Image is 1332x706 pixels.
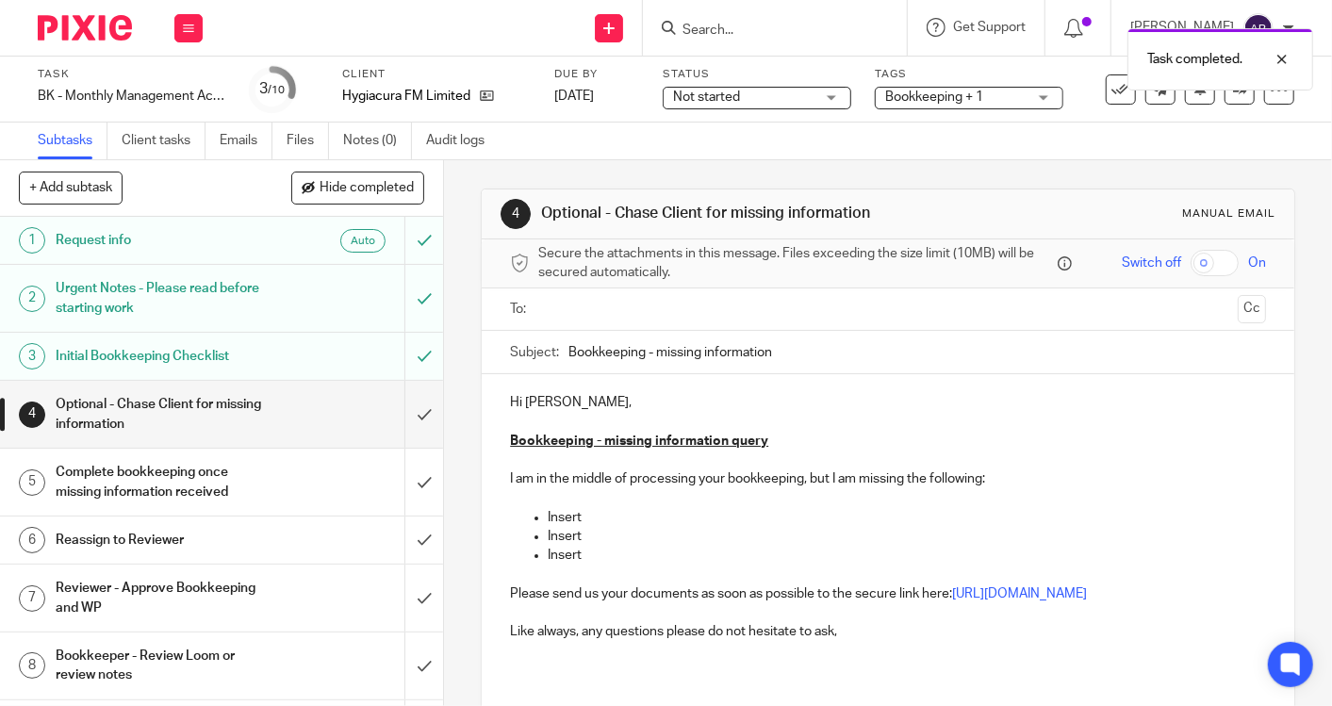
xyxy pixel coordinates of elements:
h1: Optional - Chase Client for missing information [56,390,276,438]
h1: Complete bookkeeping once missing information received [56,458,276,506]
a: Emails [220,123,272,159]
span: Switch off [1122,254,1181,272]
div: 8 [19,652,45,679]
p: Insert [548,508,1266,527]
label: Client [342,67,531,82]
div: 7 [19,585,45,612]
p: Hygiacura FM Limited [342,87,470,106]
div: 2 [19,286,45,312]
label: Status [663,67,851,82]
p: Like always, any questions please do not hesitate to ask, [510,622,1266,641]
div: 5 [19,469,45,496]
div: 3 [19,343,45,369]
small: /10 [269,85,286,95]
u: Bookkeeping - missing information query [510,435,768,448]
h1: Initial Bookkeeping Checklist [56,342,276,370]
div: 3 [260,78,286,100]
a: Notes (0) [343,123,412,159]
label: Subject: [510,343,559,362]
div: Auto [340,229,386,253]
label: Task [38,67,226,82]
h1: Optional - Chase Client for missing information [541,204,929,223]
h1: Urgent Notes - Please read before starting work [56,274,276,322]
h1: Bookkeeper - Review Loom or review notes [56,642,276,690]
label: Due by [554,67,639,82]
div: BK - Monthly Management Accounts [38,87,226,106]
button: + Add subtask [19,172,123,204]
a: Client tasks [122,123,206,159]
div: 1 [19,227,45,254]
div: 4 [501,199,531,229]
a: Files [287,123,329,159]
a: [URL][DOMAIN_NAME] [952,587,1087,600]
a: Subtasks [38,123,107,159]
span: Secure the attachments in this message. Files exceeding the size limit (10MB) will be secured aut... [538,244,1053,283]
span: Bookkeeping + 1 [885,90,983,104]
h1: Reassign to Reviewer [56,526,276,554]
span: Not started [673,90,740,104]
a: Audit logs [426,123,499,159]
div: 6 [19,527,45,553]
div: 4 [19,402,45,428]
span: Hide completed [320,181,414,196]
span: [DATE] [554,90,594,103]
img: svg%3E [1243,13,1274,43]
div: Manual email [1182,206,1275,222]
h1: Request info [56,226,276,254]
h1: Reviewer - Approve Bookkeeping and WP [56,574,276,622]
p: Insert [548,527,1266,546]
button: Cc [1238,295,1266,323]
button: Hide completed [291,172,424,204]
p: I am in the middle of processing your bookkeeping, but I am missing the following: [510,469,1266,488]
span: On [1248,254,1266,272]
img: Pixie [38,15,132,41]
p: Hi [PERSON_NAME], [510,393,1266,412]
label: To: [510,300,531,319]
p: Insert [548,546,1266,565]
p: Task completed. [1147,50,1242,69]
p: Please send us your documents as soon as possible to the secure link here: [510,584,1266,603]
